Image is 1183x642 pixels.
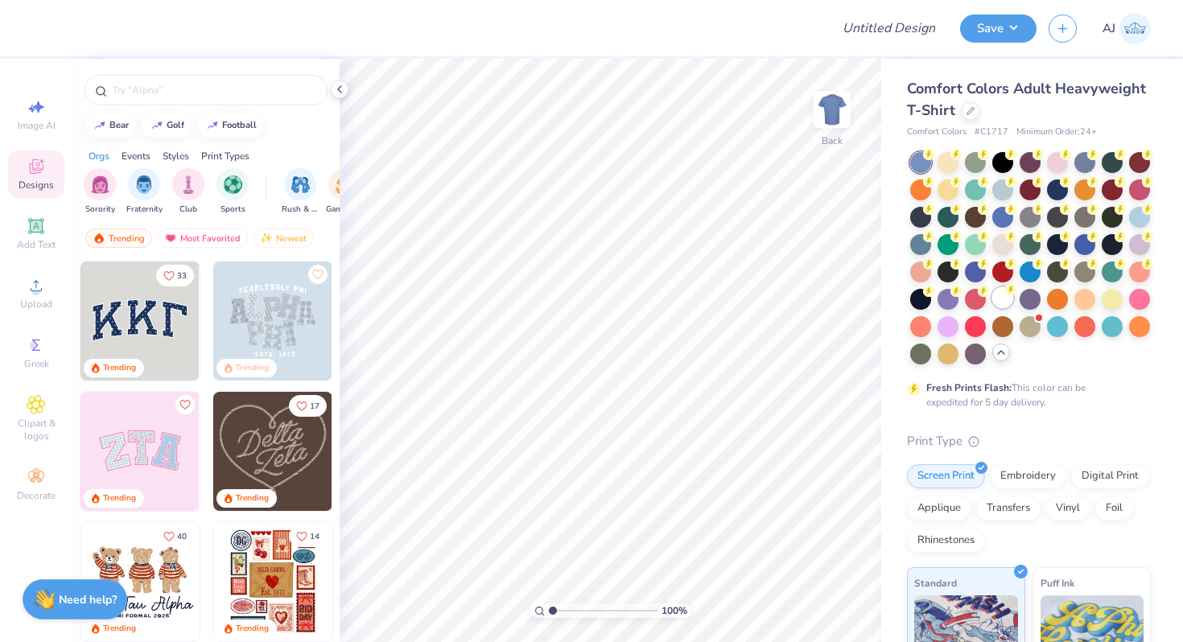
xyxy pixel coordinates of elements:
span: 17 [310,402,319,410]
img: 6de2c09e-6ade-4b04-8ea6-6dac27e4729e [213,522,332,641]
div: Trending [103,492,136,504]
div: Trending [236,362,269,374]
div: football [222,121,257,130]
img: Sports Image [224,175,242,194]
button: filter button [282,168,319,216]
span: Image AI [18,119,56,132]
span: Sports [221,204,245,216]
div: Events [122,149,150,163]
div: Applique [907,496,971,521]
span: Upload [20,298,52,311]
img: 5a4b4175-9e88-49c8-8a23-26d96782ddc6 [213,261,332,381]
img: a3f22b06-4ee5-423c-930f-667ff9442f68 [332,261,451,381]
button: bear [84,113,136,138]
div: filter for Sorority [84,168,116,216]
img: Rush & Bid Image [291,175,310,194]
span: Sorority [85,204,115,216]
div: Transfers [976,496,1041,521]
img: 3b9aba4f-e317-4aa7-a679-c95a879539bd [80,261,200,381]
button: filter button [126,168,163,216]
div: filter for Sports [216,168,249,216]
img: Fraternity Image [135,175,153,194]
div: This color can be expedited for 5 day delivery. [926,381,1124,409]
button: Like [308,265,328,284]
img: a3be6b59-b000-4a72-aad0-0c575b892a6b [80,522,200,641]
div: Print Types [201,149,249,163]
span: 14 [310,533,319,541]
button: Like [156,525,194,547]
span: Comfort Colors [907,126,967,139]
img: Club Image [179,175,197,194]
div: Trending [236,492,269,504]
div: Screen Print [907,464,985,488]
button: filter button [84,168,116,216]
div: golf [167,121,184,130]
span: Minimum Order: 24 + [1016,126,1097,139]
input: Try "Alpha" [111,82,317,98]
div: filter for Rush & Bid [282,168,319,216]
button: football [197,113,264,138]
span: Standard [914,574,957,591]
img: Sorority Image [91,175,109,194]
div: Orgs [89,149,109,163]
button: golf [142,113,192,138]
img: trend_line.gif [93,121,106,130]
img: 9980f5e8-e6a1-4b4a-8839-2b0e9349023c [80,392,200,511]
span: Club [179,204,197,216]
button: Like [175,395,195,414]
span: Decorate [17,489,56,502]
button: filter button [216,168,249,216]
div: Most Favorited [157,228,248,248]
div: Foil [1095,496,1133,521]
img: trending.gif [93,233,105,244]
span: Comfort Colors Adult Heavyweight T-Shirt [907,79,1146,120]
div: filter for Game Day [326,168,363,216]
button: Like [156,265,194,286]
input: Untitled Design [830,12,948,44]
strong: Fresh Prints Flash: [926,381,1012,394]
img: Aryahana Johnson [1119,13,1151,44]
span: Rush & Bid [282,204,319,216]
span: Fraternity [126,204,163,216]
div: Trending [103,623,136,635]
span: 40 [177,533,187,541]
img: trend_line.gif [206,121,219,130]
span: Game Day [326,204,363,216]
div: Back [822,134,843,148]
button: Like [289,525,327,547]
div: filter for Fraternity [126,168,163,216]
div: bear [109,121,129,130]
button: Like [289,395,327,417]
img: 12710c6a-dcc0-49ce-8688-7fe8d5f96fe2 [213,392,332,511]
div: Styles [163,149,189,163]
a: AJ [1103,13,1151,44]
span: Puff Ink [1041,574,1074,591]
span: Designs [19,179,54,191]
span: 100 % [662,603,687,618]
img: Newest.gif [260,233,273,244]
span: Clipart & logos [8,417,64,442]
div: Embroidery [990,464,1066,488]
img: ead2b24a-117b-4488-9b34-c08fd5176a7b [332,392,451,511]
img: edfb13fc-0e43-44eb-bea2-bf7fc0dd67f9 [199,261,318,381]
img: Back [816,93,848,126]
span: AJ [1103,19,1115,38]
img: trend_line.gif [150,121,163,130]
div: Trending [103,362,136,374]
img: d12c9beb-9502-45c7-ae94-40b97fdd6040 [199,522,318,641]
div: Trending [236,623,269,635]
button: Save [960,14,1037,43]
div: Digital Print [1071,464,1149,488]
div: Rhinestones [907,529,985,553]
strong: Need help? [59,592,117,607]
span: 33 [177,272,187,280]
div: Trending [85,228,152,248]
div: Vinyl [1045,496,1090,521]
div: Print Type [907,432,1151,451]
span: Add Text [17,238,56,251]
img: b0e5e834-c177-467b-9309-b33acdc40f03 [332,522,451,641]
span: # C1717 [975,126,1008,139]
div: Newest [253,228,314,248]
img: most_fav.gif [164,233,177,244]
img: Game Day Image [336,175,354,194]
